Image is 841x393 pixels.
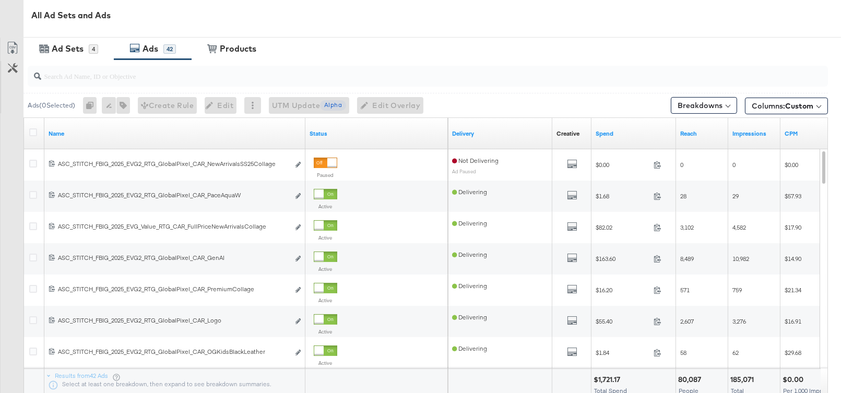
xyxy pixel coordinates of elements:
span: $17.90 [785,223,801,231]
div: 80,087 [678,375,704,385]
div: ASC_STITCH_FBIG_2025_EVG2_RTG_GlobalPixel_CAR_PremiumCollage [58,285,289,293]
button: Columns:Custom [745,98,828,114]
div: 42 [163,44,176,54]
span: Delivering [452,188,487,196]
span: 4,582 [732,223,746,231]
sub: Ad Paused [452,168,476,174]
span: $16.91 [785,317,801,325]
label: Active [314,234,337,241]
div: ASC_STITCH_FBIG_2025_EVG2_RTG_GlobalPixel_CAR_Logo [58,316,289,325]
div: Ad Sets [52,43,84,55]
a: Shows the creative associated with your ad. [556,129,579,138]
label: Active [314,203,337,210]
button: Breakdowns [671,97,737,114]
span: $14.90 [785,255,801,263]
span: $82.02 [596,223,649,231]
div: Creative [556,129,579,138]
span: 28 [680,192,686,200]
span: 62 [732,349,739,356]
div: ASC_STITCH_FBIG_2025_EVG2_RTG_GlobalPixel_CAR_GenAI [58,254,289,262]
div: All Ad Sets and Ads [31,9,841,21]
label: Active [314,266,337,272]
span: Delivering [452,282,487,290]
div: Products [220,43,256,55]
a: Reflects the ability of your Ad to achieve delivery. [452,129,548,138]
span: $0.00 [785,161,798,169]
span: 58 [680,349,686,356]
span: $1.84 [596,349,649,356]
span: 571 [680,286,690,294]
a: The number of times your ad was served. On mobile apps an ad is counted as served the first time ... [732,129,776,138]
div: ASC_STITCH_FBIG_2025_EVG_Value_RTG_CAR_FullPriceNewArrivalsCollage [58,222,289,231]
span: $16.20 [596,286,649,294]
span: 2,607 [680,317,694,325]
label: Active [314,297,337,304]
span: 0 [732,161,736,169]
label: Active [314,328,337,335]
label: Active [314,360,337,366]
span: $55.40 [596,317,649,325]
a: Ad Name. [49,129,301,138]
div: $1,721.17 [594,375,623,385]
span: $29.68 [785,349,801,356]
span: Delivering [452,219,487,227]
a: The total amount spent to date. [596,129,672,138]
div: 0 [83,97,102,114]
span: Not Delivering [452,157,499,164]
span: 10,982 [732,255,749,263]
span: 0 [680,161,683,169]
div: Ads [143,43,158,55]
span: Delivering [452,313,487,321]
div: ASC_STITCH_FBIG_2025_EVG2_RTG_GlobalPixel_CAR_NewArrivalsSS25Collage [58,160,289,168]
div: Ads ( 0 Selected) [28,101,75,110]
div: ASC_STITCH_FBIG_2025_EVG2_RTG_GlobalPixel_CAR_OGKidsBlackLeather [58,348,289,356]
span: 759 [732,286,742,294]
span: $57.93 [785,192,801,200]
span: Delivering [452,251,487,258]
div: $0.00 [783,375,807,385]
a: Shows the current state of your Ad. [310,129,444,138]
input: Search Ad Name, ID or Objective [41,62,756,82]
span: Custom [785,101,813,111]
span: Delivering [452,344,487,352]
span: 3,102 [680,223,694,231]
div: 4 [89,44,98,54]
span: $0.00 [596,161,649,169]
div: 185,071 [730,375,757,385]
span: $163.60 [596,255,649,263]
a: The number of people your ad was served to. [680,129,724,138]
span: $21.34 [785,286,801,294]
div: ASC_STITCH_FBIG_2025_EVG2_RTG_GlobalPixel_CAR_PaceAquaW [58,191,289,199]
span: $1.68 [596,192,649,200]
label: Paused [314,172,337,178]
span: 8,489 [680,255,694,263]
span: Columns: [752,101,813,111]
span: 29 [732,192,739,200]
span: 3,276 [732,317,746,325]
